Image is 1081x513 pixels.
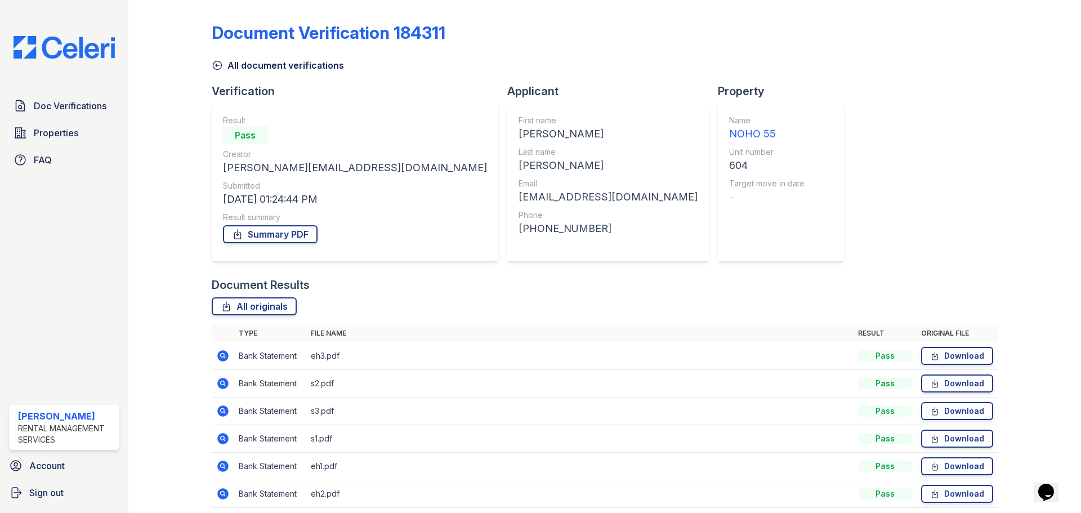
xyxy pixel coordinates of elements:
[234,370,306,398] td: Bank Statement
[234,398,306,425] td: Bank Statement
[29,486,64,499] span: Sign out
[223,149,487,160] div: Creator
[306,324,854,342] th: File name
[9,122,119,144] a: Properties
[921,374,993,392] a: Download
[917,324,998,342] th: Original file
[921,430,993,448] a: Download
[223,115,487,126] div: Result
[519,209,698,221] div: Phone
[223,126,268,144] div: Pass
[5,36,124,59] img: CE_Logo_Blue-a8612792a0a2168367f1c8372b55b34899dd931a85d93a1a3d3e32e68fde9ad4.png
[858,405,912,417] div: Pass
[5,454,124,477] a: Account
[29,459,65,472] span: Account
[921,347,993,365] a: Download
[858,461,912,472] div: Pass
[234,453,306,480] td: Bank Statement
[519,189,698,205] div: [EMAIL_ADDRESS][DOMAIN_NAME]
[234,342,306,370] td: Bank Statement
[18,423,115,445] div: Rental Management Services
[223,191,487,207] div: [DATE] 01:24:44 PM
[234,480,306,508] td: Bank Statement
[306,370,854,398] td: s2.pdf
[858,433,912,444] div: Pass
[858,488,912,499] div: Pass
[519,146,698,158] div: Last name
[223,225,318,243] a: Summary PDF
[729,126,805,142] div: NOHO 55
[519,158,698,173] div: [PERSON_NAME]
[223,180,487,191] div: Submitted
[212,23,445,43] div: Document Verification 184311
[729,115,805,142] a: Name NOHO 55
[729,158,805,173] div: 604
[18,409,115,423] div: [PERSON_NAME]
[858,378,912,389] div: Pass
[718,83,853,99] div: Property
[212,59,344,72] a: All document verifications
[234,324,306,342] th: Type
[306,480,854,508] td: eh2.pdf
[519,221,698,237] div: [PHONE_NUMBER]
[306,425,854,453] td: s1.pdf
[729,189,805,205] div: -
[519,178,698,189] div: Email
[306,398,854,425] td: s3.pdf
[858,350,912,362] div: Pass
[234,425,306,453] td: Bank Statement
[729,115,805,126] div: Name
[306,453,854,480] td: eh1.pdf
[729,178,805,189] div: Target move in date
[34,99,106,113] span: Doc Verifications
[34,126,78,140] span: Properties
[9,149,119,171] a: FAQ
[9,95,119,117] a: Doc Verifications
[212,277,310,293] div: Document Results
[921,402,993,420] a: Download
[1034,468,1070,502] iframe: chat widget
[729,146,805,158] div: Unit number
[921,485,993,503] a: Download
[519,115,698,126] div: First name
[212,297,297,315] a: All originals
[212,83,507,99] div: Verification
[921,457,993,475] a: Download
[519,126,698,142] div: [PERSON_NAME]
[507,83,718,99] div: Applicant
[5,481,124,504] a: Sign out
[223,212,487,223] div: Result summary
[306,342,854,370] td: eh3.pdf
[223,160,487,176] div: [PERSON_NAME][EMAIL_ADDRESS][DOMAIN_NAME]
[854,324,917,342] th: Result
[34,153,52,167] span: FAQ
